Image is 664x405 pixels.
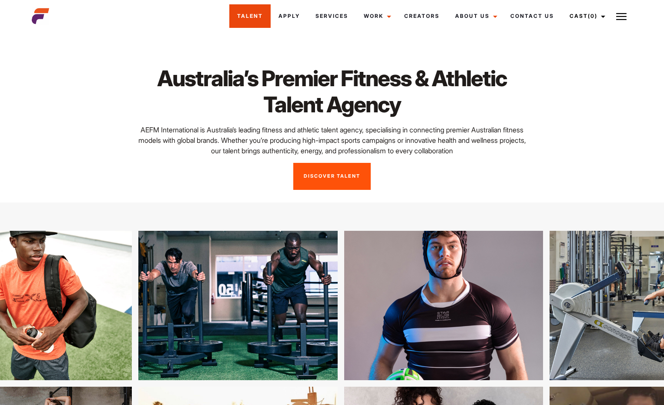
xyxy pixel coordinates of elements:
a: Apply [271,4,308,28]
a: Discover Talent [293,163,371,190]
img: cropped-aefm-brand-fav-22-square.png [32,7,49,25]
img: Burger icon [616,11,627,22]
a: Creators [396,4,447,28]
a: About Us [447,4,503,28]
h1: Australia’s Premier Fitness & Athletic Talent Agency [134,65,530,118]
img: 16 [109,231,308,380]
a: Services [308,4,356,28]
a: Talent [229,4,271,28]
p: AEFM International is Australia’s leading fitness and athletic talent agency, specialising in con... [134,125,530,156]
span: (0) [588,13,597,19]
img: ljhhgd [315,231,514,380]
a: Work [356,4,396,28]
a: Contact Us [503,4,562,28]
a: Cast(0) [562,4,610,28]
